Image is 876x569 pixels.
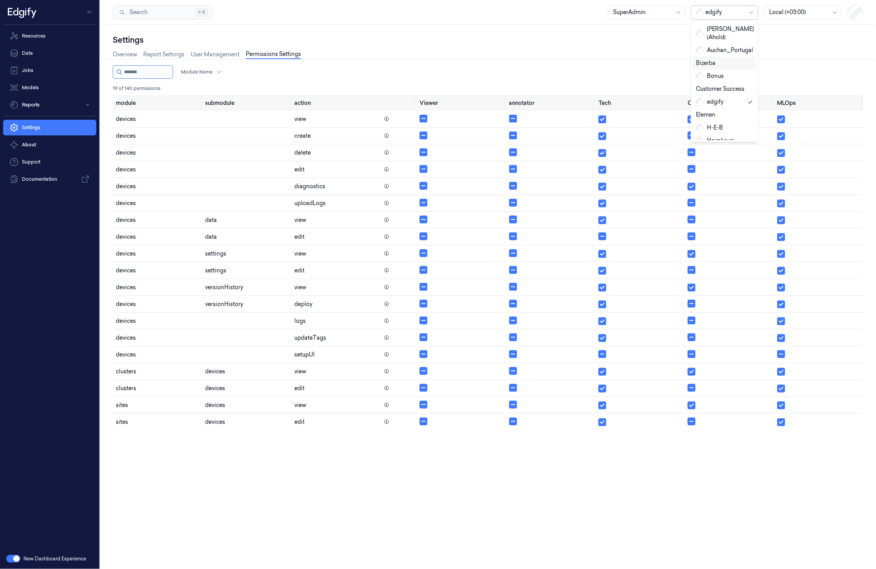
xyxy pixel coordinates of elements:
[113,111,202,128] td: devices
[202,296,291,313] td: versionHistory
[202,245,291,262] td: settings
[3,154,96,170] a: Support
[113,414,202,430] td: sites
[202,279,291,296] td: versionHistory
[696,72,724,80] div: Bonus
[292,229,381,245] td: edit
[113,195,202,212] td: devices
[143,50,184,59] a: Report Settings
[3,28,96,44] a: Resources
[126,8,148,16] span: Search
[202,212,291,229] td: data
[696,25,754,41] div: [PERSON_NAME] (Ahold)
[696,59,716,67] div: Bizerba
[292,161,381,178] td: edit
[292,144,381,161] td: delete
[113,363,202,380] td: clusters
[113,296,202,313] td: devices
[3,171,96,187] a: Documentation
[113,85,160,92] span: 19 of 140 permissions
[292,397,381,414] td: view
[696,137,734,145] div: Heimkaup
[113,50,137,59] a: Overview
[292,262,381,279] td: edit
[113,161,202,178] td: devices
[3,80,96,95] a: Models
[292,296,381,313] td: deploy
[3,45,96,61] a: Data
[84,6,96,18] button: Toggle Navigation
[113,397,202,414] td: sites
[113,380,202,397] td: clusters
[113,5,213,20] button: Search⌘K
[246,50,301,59] a: Permissions Settings
[696,124,723,132] div: H-E-B
[416,95,506,111] th: Viewer
[3,63,96,78] a: Jobs
[696,85,744,93] div: Customer Success
[113,144,202,161] td: devices
[113,229,202,245] td: devices
[506,95,595,111] th: annotator
[685,95,774,111] th: Owner
[202,229,291,245] td: data
[292,128,381,144] td: create
[3,137,96,153] button: About
[292,245,381,262] td: view
[696,46,753,54] div: Auchan_Portugal
[3,97,96,113] button: Reports
[292,313,381,330] td: logs
[191,50,240,59] a: User Management
[113,34,863,45] div: Settings
[202,397,291,414] td: devices
[292,95,381,111] th: action
[202,414,291,430] td: devices
[292,330,381,346] td: updateTags
[113,330,202,346] td: devices
[292,363,381,380] td: view
[292,414,381,430] td: edit
[292,178,381,195] td: diagnostics
[292,111,381,128] td: view
[292,212,381,229] td: view
[202,95,291,111] th: submodule
[292,279,381,296] td: view
[774,95,863,111] th: MLOps
[113,95,202,111] th: module
[113,212,202,229] td: devices
[202,363,291,380] td: devices
[113,128,202,144] td: devices
[113,279,202,296] td: devices
[113,262,202,279] td: devices
[202,262,291,279] td: settings
[113,245,202,262] td: devices
[113,313,202,330] td: devices
[3,120,96,135] a: Settings
[292,346,381,363] td: setupUI
[696,98,723,106] div: edgify
[292,195,381,212] td: uploadLogs
[292,380,381,397] td: edit
[202,380,291,397] td: devices
[113,178,202,195] td: devices
[595,95,685,111] th: Tech
[696,111,716,119] div: Elemen
[113,346,202,363] td: devices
